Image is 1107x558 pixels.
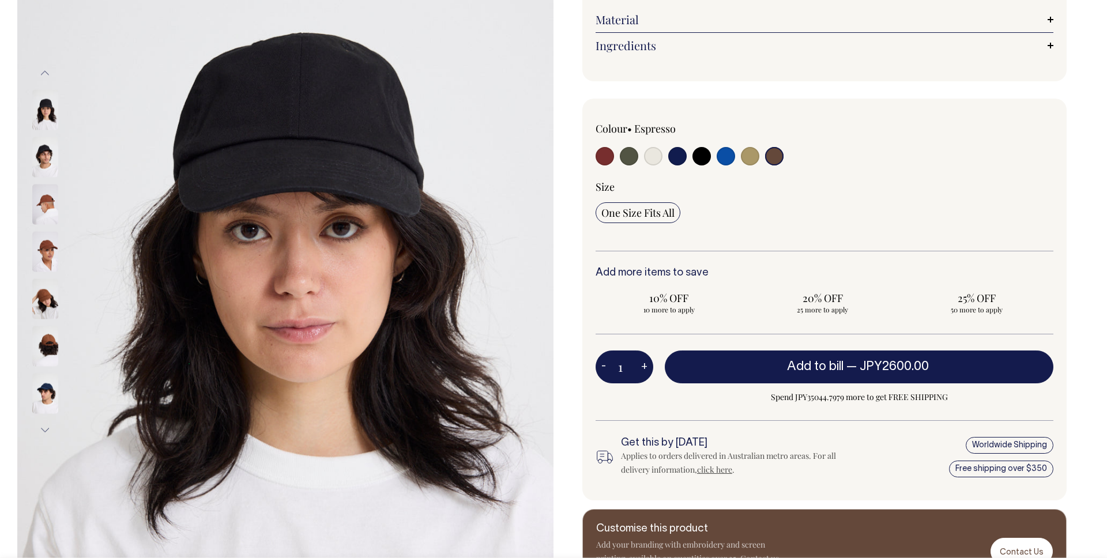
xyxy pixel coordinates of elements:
[634,122,676,135] label: Espresso
[787,361,844,372] span: Add to bill
[32,373,58,413] img: dark-navy
[627,122,632,135] span: •
[596,202,680,223] input: One Size Fits All
[697,464,732,475] a: click here
[32,326,58,366] img: chocolate
[32,89,58,130] img: black
[750,288,897,318] input: 20% OFF 25 more to apply
[755,291,891,305] span: 20% OFF
[909,305,1044,314] span: 50 more to apply
[665,390,1053,404] span: Spend JPY35044.7979 more to get FREE SHIPPING
[32,278,58,319] img: chocolate
[909,291,1044,305] span: 25% OFF
[36,417,54,443] button: Next
[601,206,675,220] span: One Size Fits All
[596,122,779,135] div: Colour
[846,361,932,372] span: —
[601,305,737,314] span: 10 more to apply
[860,361,929,372] span: JPY2600.00
[596,523,781,535] h6: Customise this product
[36,61,54,86] button: Previous
[596,180,1053,194] div: Size
[601,291,737,305] span: 10% OFF
[621,449,846,477] div: Applies to orders delivered in Australian metro areas. For all delivery information, .
[32,137,58,177] img: black
[596,39,1053,52] a: Ingredients
[32,184,58,224] img: chocolate
[903,288,1050,318] input: 25% OFF 50 more to apply
[635,356,653,379] button: +
[755,305,891,314] span: 25 more to apply
[596,288,743,318] input: 10% OFF 10 more to apply
[596,13,1053,27] a: Material
[32,231,58,272] img: chocolate
[621,438,846,449] h6: Get this by [DATE]
[596,356,612,379] button: -
[596,267,1053,279] h6: Add more items to save
[665,350,1053,383] button: Add to bill —JPY2600.00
